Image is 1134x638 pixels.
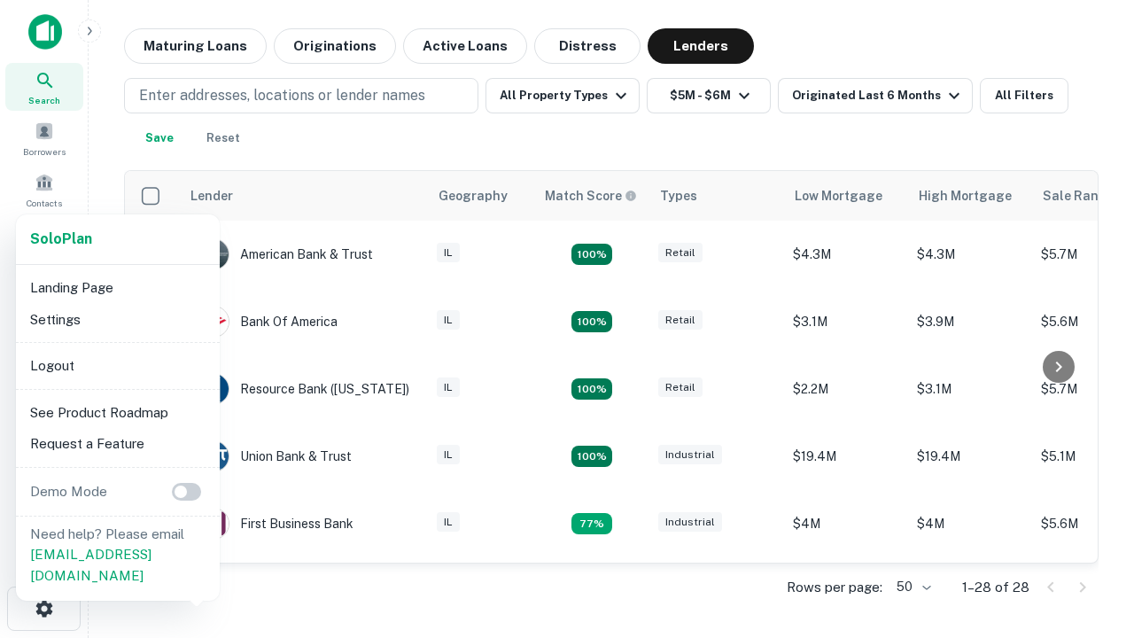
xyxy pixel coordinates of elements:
li: Settings [23,304,213,336]
p: Demo Mode [23,481,114,502]
a: SoloPlan [30,229,92,250]
a: [EMAIL_ADDRESS][DOMAIN_NAME] [30,547,151,583]
li: Logout [23,350,213,382]
li: Landing Page [23,272,213,304]
p: Need help? Please email [30,524,206,587]
li: See Product Roadmap [23,397,213,429]
iframe: Chat Widget [1045,440,1134,525]
li: Request a Feature [23,428,213,460]
strong: Solo Plan [30,230,92,247]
